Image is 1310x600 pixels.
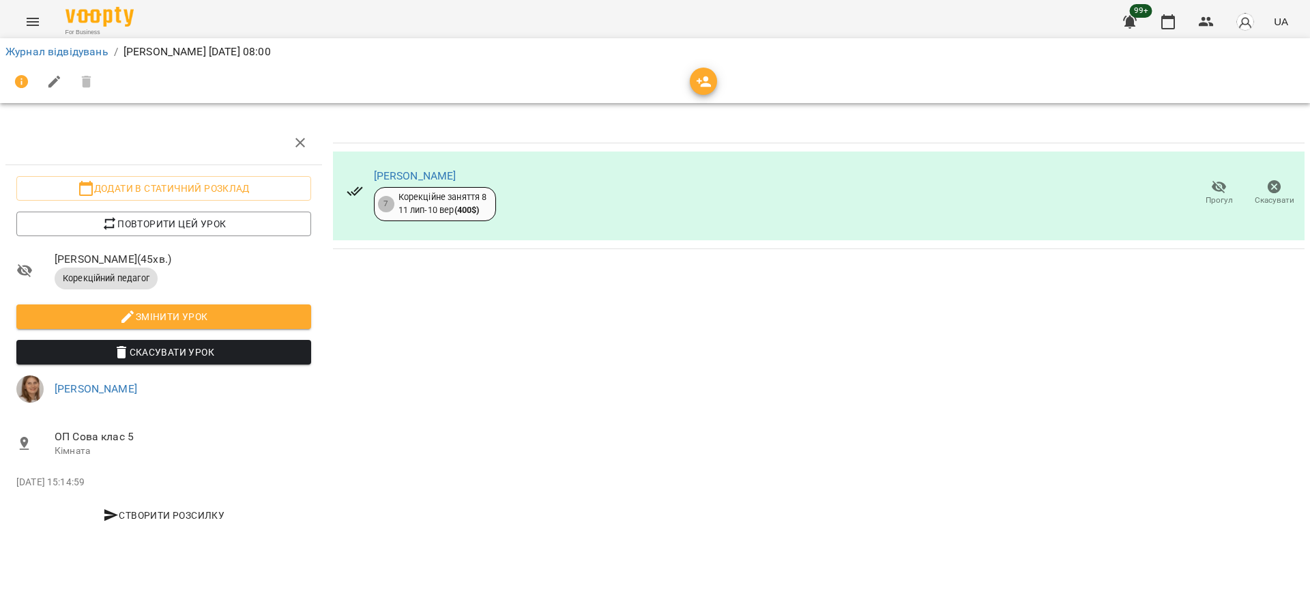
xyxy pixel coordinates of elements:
img: a247d76e155764325975a3fd5b5d4350.jpg [16,375,44,403]
span: Скасувати Урок [27,344,300,360]
button: Створити розсилку [16,503,311,528]
span: Створити розсилку [22,507,306,524]
button: Додати в статичний розклад [16,176,311,201]
p: Кімната [55,444,311,458]
span: For Business [65,28,134,37]
img: avatar_s.png [1236,12,1255,31]
p: [PERSON_NAME] [DATE] 08:00 [123,44,271,60]
button: UA [1268,9,1294,34]
button: Скасувати [1247,174,1302,212]
b: ( 400 $ ) [454,205,480,215]
a: Журнал відвідувань [5,45,108,58]
span: Додати в статичний розклад [27,180,300,197]
a: [PERSON_NAME] [55,382,137,395]
span: [PERSON_NAME] ( 45 хв. ) [55,251,311,268]
button: Скасувати Урок [16,340,311,365]
span: ОП Сова клас 5 [55,429,311,445]
li: / [114,44,118,60]
span: 99+ [1130,4,1152,18]
button: Menu [16,5,49,38]
button: Змінити урок [16,304,311,329]
span: Скасувати [1255,195,1294,206]
span: Змінити урок [27,309,300,325]
div: 7 [378,196,394,212]
a: [PERSON_NAME] [374,169,456,182]
span: Прогул [1206,195,1233,206]
button: Повторити цей урок [16,212,311,236]
div: Корекційне заняття 8 11 лип - 10 вер [398,191,487,216]
span: Повторити цей урок [27,216,300,232]
img: Voopty Logo [65,7,134,27]
nav: breadcrumb [5,44,1305,60]
span: Корекційний педагог [55,272,158,285]
span: UA [1274,14,1288,29]
button: Прогул [1191,174,1247,212]
p: [DATE] 15:14:59 [16,476,311,489]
